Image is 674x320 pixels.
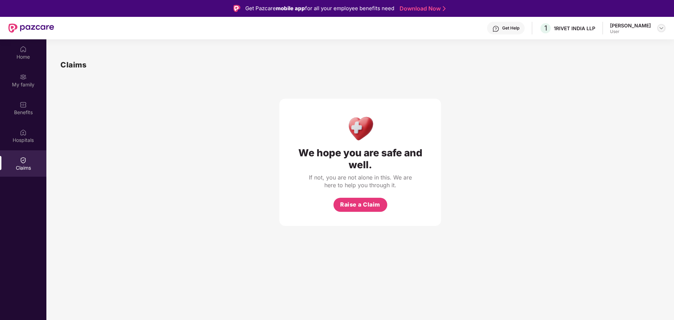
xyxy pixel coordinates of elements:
div: [PERSON_NAME] [610,22,651,29]
div: 1RIVET INDIA LLP [554,25,595,32]
strong: mobile app [276,5,305,12]
img: svg+xml;base64,PHN2ZyBpZD0iSG9zcGl0YWxzIiB4bWxucz0iaHR0cDovL3d3dy53My5vcmcvMjAwMC9zdmciIHdpZHRoPS... [20,129,27,136]
img: svg+xml;base64,PHN2ZyBpZD0iSGVscC0zMngzMiIgeG1sbnM9Imh0dHA6Ly93d3cudzMub3JnLzIwMDAvc3ZnIiB3aWR0aD... [492,25,499,32]
span: 1 [544,24,547,32]
img: svg+xml;base64,PHN2ZyB3aWR0aD0iMjAiIGhlaWdodD0iMjAiIHZpZXdCb3g9IjAgMCAyMCAyMCIgZmlsbD0ibm9uZSIgeG... [20,73,27,80]
img: New Pazcare Logo [8,24,54,33]
span: Raise a Claim [340,200,380,209]
a: Download Now [400,5,443,12]
div: Get Pazcare for all your employee benefits need [245,4,394,13]
div: Get Help [502,25,519,31]
img: Stroke [443,5,446,12]
img: Logo [233,5,240,12]
h1: Claims [60,59,86,71]
img: svg+xml;base64,PHN2ZyBpZD0iSG9tZSIgeG1sbnM9Imh0dHA6Ly93d3cudzMub3JnLzIwMDAvc3ZnIiB3aWR0aD0iMjAiIG... [20,46,27,53]
div: User [610,29,651,34]
img: svg+xml;base64,PHN2ZyBpZD0iQ2xhaW0iIHhtbG5zPSJodHRwOi8vd3d3LnczLm9yZy8yMDAwL3N2ZyIgd2lkdGg9IjIwIi... [20,157,27,164]
img: svg+xml;base64,PHN2ZyBpZD0iRHJvcGRvd24tMzJ4MzIiIHhtbG5zPSJodHRwOi8vd3d3LnczLm9yZy8yMDAwL3N2ZyIgd2... [659,25,664,31]
button: Raise a Claim [333,198,387,212]
div: We hope you are safe and well. [293,147,427,171]
img: Health Care [345,113,376,143]
img: svg+xml;base64,PHN2ZyBpZD0iQmVuZWZpdHMiIHhtbG5zPSJodHRwOi8vd3d3LnczLm9yZy8yMDAwL3N2ZyIgd2lkdGg9Ij... [20,101,27,108]
div: If not, you are not alone in this. We are here to help you through it. [307,174,413,189]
